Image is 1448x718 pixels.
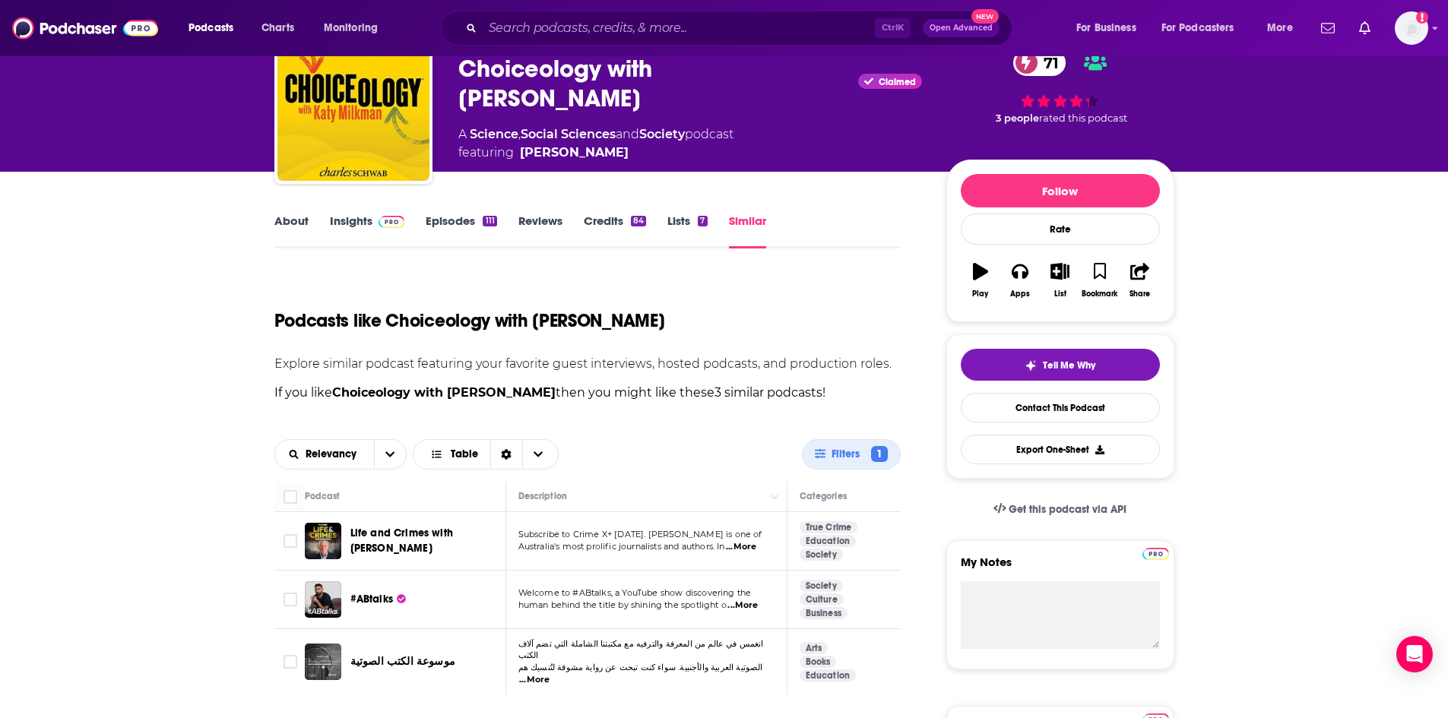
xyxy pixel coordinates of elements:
[261,17,294,39] span: Charts
[458,144,734,162] span: featuring
[350,527,453,555] span: Life and Crimes with [PERSON_NAME]
[324,17,378,39] span: Monitoring
[518,529,762,539] span: Subscribe to Crime X+ [DATE]. [PERSON_NAME] is one of
[426,214,496,248] a: Episodes111
[871,446,888,462] span: 1
[765,488,784,506] button: Column Actions
[1080,253,1120,308] button: Bookmark
[518,127,521,141] span: ,
[1416,11,1428,24] svg: Add a profile image
[802,439,901,470] button: Filters1
[518,541,725,552] span: Australia's most prolific journalists and authors. In
[800,669,857,682] a: Education
[305,523,341,559] img: Life and Crimes with Andrew Rule
[483,16,875,40] input: Search podcasts, credits, & more...
[729,214,766,248] a: Similar
[519,674,550,686] span: ...More
[1161,17,1234,39] span: For Podcasters
[1142,548,1169,560] img: Podchaser Pro
[1267,17,1293,39] span: More
[961,435,1160,464] button: Export One-Sheet
[274,214,309,248] a: About
[306,449,362,460] span: Relevancy
[1395,11,1428,45] button: Show profile menu
[274,356,901,371] p: Explore similar podcast featuring your favorite guest interviews, hosted podcasts, and production...
[800,607,848,619] a: Business
[698,216,707,226] div: 7
[252,16,303,40] a: Charts
[726,541,756,553] span: ...More
[1013,49,1066,76] a: 71
[413,439,559,470] button: Choose View
[800,521,858,533] a: True Crime
[961,253,1000,308] button: Play
[631,216,646,226] div: 84
[639,127,685,141] a: Society
[1040,253,1079,308] button: List
[1000,253,1040,308] button: Apps
[374,440,406,469] button: open menu
[616,127,639,141] span: and
[518,638,764,661] span: انغمس في عالم من المعرفة والترفيه مع مكتبتنا الشاملة التي تضم آلاف الكتب
[961,174,1160,207] button: Follow
[178,16,253,40] button: open menu
[972,289,988,299] div: Play
[277,29,429,181] img: Choiceology with Katy Milkman
[1396,636,1433,672] div: Open Intercom Messenger
[1009,503,1126,516] span: Get this podcast via API
[667,214,707,248] a: Lists7
[800,642,829,654] a: Arts
[313,16,398,40] button: open menu
[518,214,562,248] a: Reviews
[930,24,993,32] span: Open Advanced
[1142,546,1169,560] a: Pro website
[1039,112,1127,124] span: rated this podcast
[832,449,866,460] span: Filters
[1082,289,1117,299] div: Bookmark
[946,40,1174,134] div: 71 3 peoplerated this podcast
[1395,11,1428,45] img: User Profile
[518,587,752,598] span: Welcome to #ABtalks, a YouTube show discovering the
[1076,17,1136,39] span: For Business
[800,549,843,561] a: Society
[996,112,1039,124] span: 3 people
[274,309,665,332] h1: Podcasts like Choiceology with [PERSON_NAME]
[1130,289,1150,299] div: Share
[895,488,913,506] button: Column Actions
[1120,253,1159,308] button: Share
[1028,49,1066,76] span: 71
[350,593,393,606] span: #ABtalks
[584,214,646,248] a: Credits84
[284,655,297,669] span: Toggle select row
[518,599,727,610] span: human behind the title by shining the spotlight o
[458,125,734,162] div: A podcast
[961,349,1160,381] button: tell me why sparkleTell Me Why
[490,440,522,469] div: Sort Direction
[470,127,518,141] a: Science
[332,385,556,400] strong: Choiceology with [PERSON_NAME]
[800,580,843,592] a: Society
[350,655,455,668] span: موسوعة الكتب الصوتية
[305,581,341,618] img: #ABtalks
[483,216,496,226] div: 111
[800,535,857,547] a: Education
[875,18,911,38] span: Ctrl K
[451,449,478,460] span: Table
[12,14,158,43] img: Podchaser - Follow, Share and Rate Podcasts
[305,644,341,680] img: موسوعة الكتب الصوتية
[350,654,455,669] a: موسوعة الكتب الصوتية
[518,662,763,672] span: الصوتية العربية والأجنبية. سواء كنت تبحث عن رواية مشوقة لتُنسيك هم
[274,439,407,470] h2: Choose List sort
[1043,359,1095,372] span: Tell Me Why
[923,19,1000,37] button: Open AdvancedNew
[1054,289,1066,299] div: List
[800,593,844,606] a: Culture
[274,383,901,403] p: If you like then you might like these 3 similar podcasts !
[1152,16,1256,40] button: open menu
[961,393,1160,422] a: Contact This Podcast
